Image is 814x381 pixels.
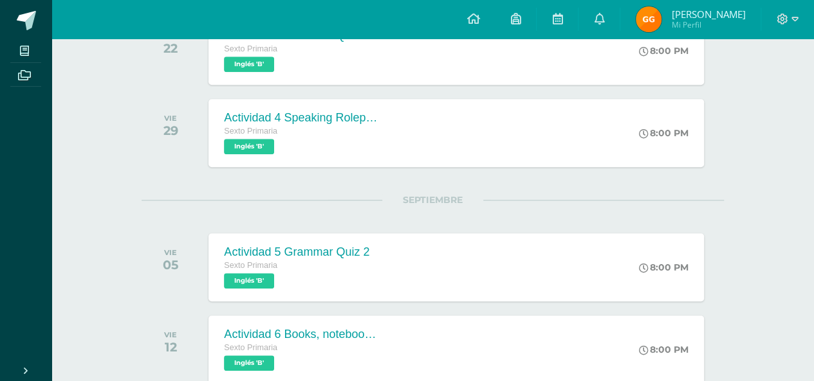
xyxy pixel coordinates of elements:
[163,40,178,56] div: 22
[224,127,277,136] span: Sexto Primaria
[163,114,178,123] div: VIE
[224,328,378,341] div: Actividad 6 Books, notebooks and platform
[382,194,483,206] span: SEPTIEMBRE
[671,8,745,21] span: [PERSON_NAME]
[224,355,274,371] span: Inglés 'B'
[224,44,277,53] span: Sexto Primaria
[163,123,178,138] div: 29
[163,248,178,257] div: VIE
[639,127,689,139] div: 8:00 PM
[636,6,661,32] img: 3ac5bba4c81b68d6ba913679f05c691b.png
[639,344,689,355] div: 8:00 PM
[224,273,274,288] span: Inglés 'B'
[164,330,177,339] div: VIE
[639,45,689,57] div: 8:00 PM
[224,343,277,352] span: Sexto Primaria
[224,57,274,72] span: Inglés 'B'
[224,245,369,259] div: Actividad 5 Grammar Quiz 2
[671,19,745,30] span: Mi Perfil
[224,111,378,125] div: Actividad 4 Speaking Roleplay
[224,139,274,154] span: Inglés 'B'
[224,261,277,270] span: Sexto Primaria
[164,339,177,355] div: 12
[163,257,178,272] div: 05
[639,261,689,273] div: 8:00 PM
